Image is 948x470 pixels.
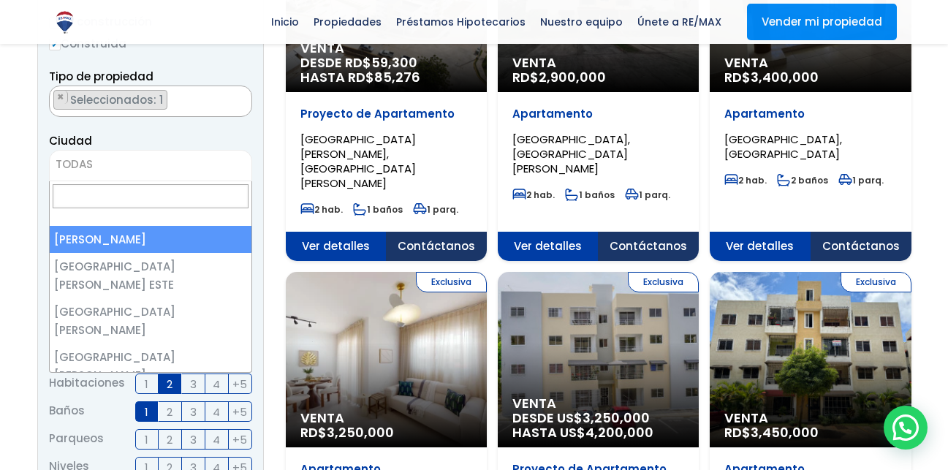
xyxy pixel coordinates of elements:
span: 1 parq. [625,189,670,201]
span: Baños [49,401,85,422]
span: 4 [213,375,220,393]
span: Venta [300,41,472,56]
span: Seleccionados: 1 [69,92,167,107]
span: 1 [145,375,148,393]
span: 3,250,000 [583,409,650,427]
span: 3 [190,431,197,449]
span: [GEOGRAPHIC_DATA][PERSON_NAME], [GEOGRAPHIC_DATA][PERSON_NAME] [300,132,416,191]
span: 3,450,000 [751,423,819,441]
span: RD$ [724,68,819,86]
span: [GEOGRAPHIC_DATA], [GEOGRAPHIC_DATA][PERSON_NAME] [512,132,630,176]
span: Inicio [264,11,306,33]
span: 1 parq. [413,203,458,216]
span: Exclusiva [841,272,911,292]
span: Venta [724,411,896,425]
span: Ver detalles [286,232,387,261]
span: Contáctanos [598,232,699,261]
textarea: Search [50,86,58,118]
span: 59,300 [371,53,417,72]
span: Tipo de propiedad [49,69,153,84]
span: 2 hab. [512,189,555,201]
span: 3,400,000 [751,68,819,86]
span: Nuestro equipo [533,11,630,33]
span: RD$ [300,423,394,441]
span: +5 [232,403,247,421]
span: Exclusiva [628,272,699,292]
span: HASTA US$ [512,425,684,440]
span: Ver detalles [710,232,811,261]
span: RD$ [724,423,819,441]
input: Construida [49,39,61,50]
span: 4 [213,403,220,421]
span: +5 [232,431,247,449]
li: [PERSON_NAME] [50,226,251,253]
span: × [236,91,243,104]
button: Remove all items [235,90,244,105]
span: HASTA RD$ [300,70,472,85]
p: Apartamento [724,107,896,121]
span: Ciudad [49,133,92,148]
a: Vender mi propiedad [747,4,897,40]
span: Habitaciones [49,374,125,394]
li: [GEOGRAPHIC_DATA][PERSON_NAME] [50,344,251,389]
span: Venta [300,411,472,425]
span: 3 [190,403,197,421]
span: 2 hab. [300,203,343,216]
span: +5 [232,375,247,393]
span: Préstamos Hipotecarios [389,11,533,33]
span: × [57,91,64,104]
p: Proyecto de Apartamento [300,107,472,121]
img: Logo de REMAX [52,10,77,35]
li: [GEOGRAPHIC_DATA][PERSON_NAME] ESTE [50,253,251,298]
span: RD$ [512,68,606,86]
span: 1 [145,431,148,449]
span: Ver detalles [498,232,599,261]
span: Contáctanos [386,232,487,261]
span: DESDE RD$ [300,56,472,85]
li: [GEOGRAPHIC_DATA][PERSON_NAME] [50,298,251,344]
span: Venta [512,56,684,70]
button: Remove item [54,91,68,104]
span: 2 [167,431,172,449]
span: Parqueos [49,429,104,450]
span: 4 [213,431,220,449]
span: Venta [724,56,896,70]
span: 2 [167,403,172,421]
p: Apartamento [512,107,684,121]
span: Exclusiva [416,272,487,292]
span: 1 baños [565,189,615,201]
span: 2 baños [777,174,828,186]
span: 3,250,000 [327,423,394,441]
span: TODAS [49,150,252,181]
span: Contáctanos [811,232,911,261]
span: 3 [190,375,197,393]
span: TODAS [50,154,251,175]
span: 4,200,000 [585,423,653,441]
span: 85,276 [374,68,420,86]
span: 1 [145,403,148,421]
span: 2 [167,375,172,393]
span: DESDE US$ [512,411,684,440]
span: Únete a RE/MAX [630,11,729,33]
span: 2,900,000 [539,68,606,86]
span: [GEOGRAPHIC_DATA], [GEOGRAPHIC_DATA] [724,132,842,162]
span: 1 baños [353,203,403,216]
input: Search [53,184,249,208]
span: TODAS [56,156,93,172]
span: 2 hab. [724,174,767,186]
li: APARTAMENTO [53,90,167,110]
span: Propiedades [306,11,389,33]
span: Venta [512,396,684,411]
span: 1 parq. [838,174,884,186]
